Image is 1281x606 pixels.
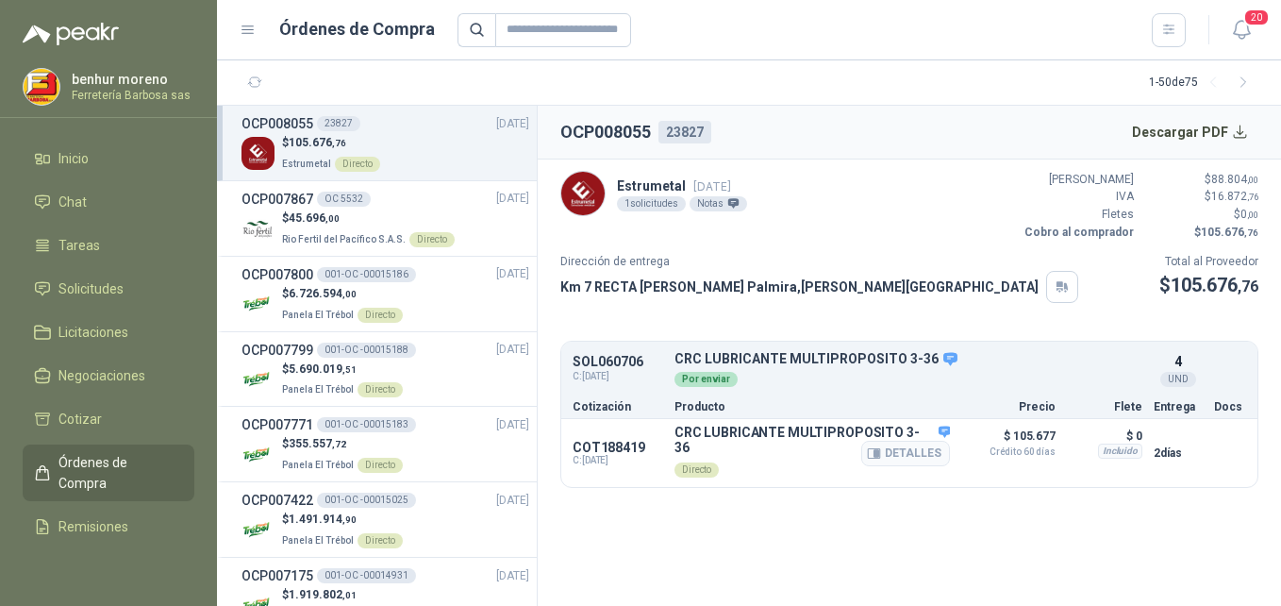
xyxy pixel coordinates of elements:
[317,267,416,282] div: 001-OC -00015186
[674,425,950,455] p: CRC LUBRICANTE MULTIPROPOSITO 3-36
[282,210,455,227] p: $
[241,340,313,361] h3: OCP007799
[1145,171,1258,189] p: $
[241,490,529,549] a: OCP007422001-OC -00015025[DATE] Company Logo$1.491.914,90Panela El TrébolDirecto
[282,384,354,395] span: Panela El Trébol
[358,382,403,397] div: Directo
[317,343,416,358] div: 001-OC -00015188
[496,492,529,510] span: [DATE]
[358,458,403,473] div: Directo
[573,440,663,455] p: COT188419
[317,116,360,131] div: 23827
[1238,278,1258,295] span: ,76
[573,355,663,369] p: SOL060706
[23,23,119,45] img: Logo peakr
[1145,206,1258,224] p: $
[342,289,357,299] span: ,00
[674,401,950,412] p: Producto
[961,425,1056,457] p: $ 105.677
[1211,190,1258,203] span: 16.872
[1171,274,1258,296] span: 105.676
[496,190,529,208] span: [DATE]
[560,253,1078,271] p: Dirección de entrega
[693,179,731,194] span: [DATE]
[58,192,87,212] span: Chat
[573,455,663,466] span: C: [DATE]
[573,369,663,384] span: C: [DATE]
[23,552,194,588] a: Configuración
[58,560,141,581] span: Configuración
[1214,401,1246,412] p: Docs
[241,513,274,547] img: Company Logo
[617,176,747,196] p: Estrumetal
[1021,224,1134,242] p: Cobro al comprador
[241,438,274,471] img: Company Logo
[241,288,274,321] img: Company Logo
[58,235,100,256] span: Tareas
[335,157,380,172] div: Directo
[617,196,686,211] div: 1 solicitudes
[674,372,738,387] div: Por enviar
[241,113,313,134] h3: OCP008055
[241,113,529,173] a: OCP00805523827[DATE] Company Logo$105.676,76EstrumetalDirecto
[282,310,354,320] span: Panela El Trébol
[1160,372,1196,387] div: UND
[332,138,346,148] span: ,76
[496,341,529,359] span: [DATE]
[658,121,711,143] div: 23827
[23,358,194,394] a: Negociaciones
[560,119,651,145] h2: OCP008055
[289,287,357,300] span: 6.726.594
[279,16,435,42] h1: Órdenes de Compra
[289,588,357,601] span: 1.919.802
[23,184,194,220] a: Chat
[1211,173,1258,186] span: 88.804
[282,285,403,303] p: $
[1098,444,1142,459] div: Incluido
[289,211,340,225] span: 45.696
[560,277,1039,297] p: Km 7 RECTA [PERSON_NAME] Palmira , [PERSON_NAME][GEOGRAPHIC_DATA]
[241,490,313,511] h3: OCP007422
[23,227,194,263] a: Tareas
[24,69,59,105] img: Company Logo
[289,362,357,376] span: 5.690.019
[861,441,950,466] button: Detalles
[561,172,605,215] img: Company Logo
[241,264,313,285] h3: OCP007800
[289,136,346,149] span: 105.676
[1154,401,1203,412] p: Entrega
[674,463,719,478] div: Directo
[282,134,380,152] p: $
[282,535,354,546] span: Panela El Trébol
[23,271,194,307] a: Solicitudes
[1247,192,1258,202] span: ,76
[961,401,1056,412] p: Precio
[23,509,194,545] a: Remisiones
[241,362,274,396] img: Company Logo
[961,447,1056,457] span: Crédito 60 días
[317,568,416,583] div: 001-OC -00014931
[1154,442,1203,464] p: 2 días
[241,189,529,248] a: OCP007867OC 5532[DATE] Company Logo$45.696,00Rio Fertil del Pacífico S.A.S.Directo
[282,511,403,529] p: $
[332,439,346,449] span: ,72
[282,586,403,604] p: $
[289,437,346,450] span: 355.557
[1149,68,1258,98] div: 1 - 50 de 75
[58,365,145,386] span: Negociaciones
[1201,226,1258,239] span: 105.676
[58,409,102,429] span: Cotizar
[241,137,274,170] img: Company Logo
[58,148,89,169] span: Inicio
[241,264,529,324] a: OCP007800001-OC -00015186[DATE] Company Logo$6.726.594,00Panela El TrébolDirecto
[1174,351,1182,372] p: 4
[1021,206,1134,224] p: Fletes
[1145,188,1258,206] p: $
[1122,113,1259,151] button: Descargar PDF
[317,493,416,508] div: 001-OC -00015025
[58,452,176,494] span: Órdenes de Compra
[1247,175,1258,185] span: ,00
[241,212,274,245] img: Company Logo
[342,514,357,525] span: ,90
[690,196,747,211] div: Notas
